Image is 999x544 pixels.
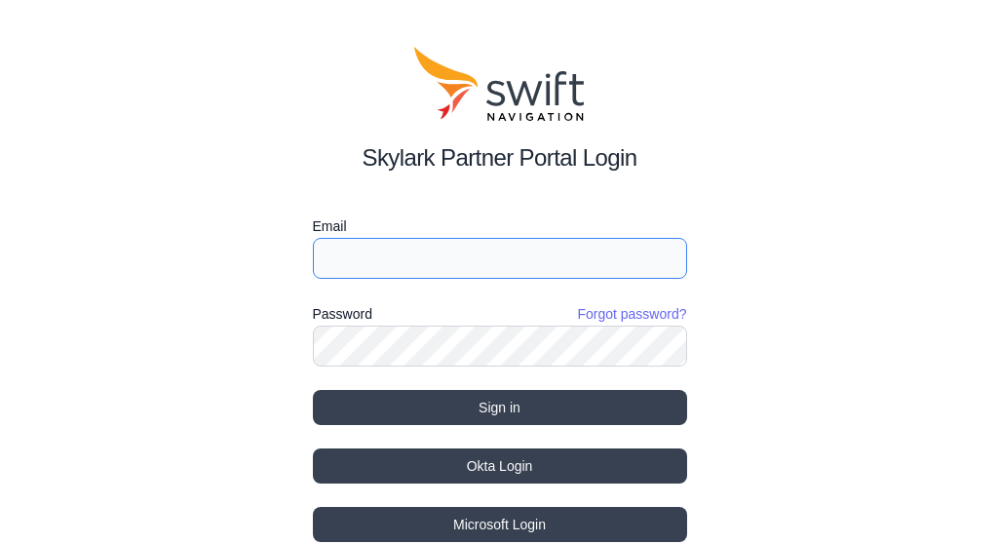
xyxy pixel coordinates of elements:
[577,304,686,324] a: Forgot password?
[313,140,687,175] h2: Skylark Partner Portal Login
[313,214,687,238] label: Email
[313,507,687,542] button: Microsoft Login
[313,302,372,326] label: Password
[313,448,687,484] button: Okta Login
[313,390,687,425] button: Sign in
